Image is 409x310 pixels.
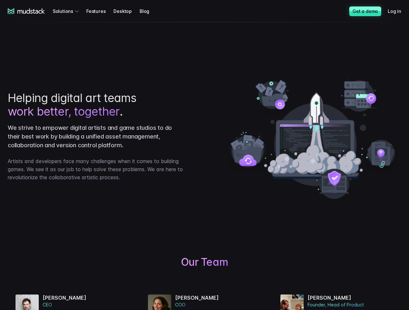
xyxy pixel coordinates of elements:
[53,5,81,17] div: Solutions
[8,91,185,118] h1: Helping digital art teams .
[43,294,86,301] h4: [PERSON_NAME]
[308,294,364,301] h4: [PERSON_NAME]
[224,79,401,199] img: illustration of mudstack's features and benefits
[175,294,219,301] h4: [PERSON_NAME]
[86,5,113,17] a: Features
[175,302,185,308] span: COO
[113,5,140,17] a: Desktop
[349,6,381,16] a: Get a demo
[8,157,185,181] p: Artists and developers face many challenges when it comes to building games. We see it as our job...
[43,302,52,308] span: CEO
[308,302,364,308] span: Founder, Head of Product
[181,256,228,269] span: Our Team
[388,5,409,17] a: Log in
[8,105,120,118] span: work better, together
[8,123,185,150] p: We strive to empower digital artists and game studios to do their best work by building a unified...
[8,8,45,14] a: mudstack logo
[140,5,157,17] a: Blog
